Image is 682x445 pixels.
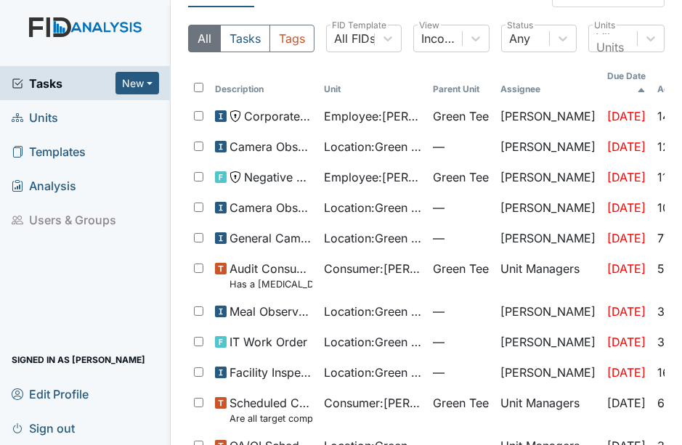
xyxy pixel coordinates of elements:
span: Units [12,106,58,128]
button: Tags [269,25,314,52]
td: [PERSON_NAME] [495,132,601,163]
span: [DATE] [607,396,646,410]
td: [PERSON_NAME] [495,102,601,132]
span: 36 [657,335,672,349]
span: [DATE] [607,304,646,319]
span: 16 [657,365,670,380]
th: Assignee [495,64,601,102]
th: Toggle SortBy [427,64,495,102]
span: Green Tee [433,260,489,277]
span: Camera Observation [230,138,312,155]
th: Toggle SortBy [209,64,318,102]
span: Green Tee [433,168,489,186]
span: Location : Green Tee [324,229,421,247]
td: [PERSON_NAME] [495,297,601,327]
span: Location : Green Tee [324,199,421,216]
span: Employee : [PERSON_NAME] [324,168,421,186]
span: Sign out [12,417,75,439]
span: Templates [12,140,86,163]
div: All Units [596,21,636,56]
div: Type filter [188,25,314,52]
span: Consumer : [PERSON_NAME] [324,394,421,412]
span: 38 [657,304,672,319]
input: Toggle All Rows Selected [194,83,203,92]
div: All FIDs [334,30,375,47]
span: Scheduled Consumer Chart Review Are all target completion dates current (not expired)? [230,394,312,425]
div: Incomplete Tasks [421,30,463,47]
span: Corporate Compliance [244,107,312,125]
span: Location : Green Tee [324,138,421,155]
span: 100 [657,200,677,215]
span: — [433,138,489,155]
span: 123 [657,139,677,154]
span: Audit Consumers Charts Has a colonoscopy been completed for all males and females over 50 or is t... [230,260,312,291]
span: Signed in as [PERSON_NAME] [12,348,145,371]
button: Tasks [220,25,270,52]
button: All [188,25,221,52]
span: [DATE] [607,139,646,154]
span: Edit Profile [12,383,89,405]
th: Toggle SortBy [318,64,427,102]
span: Location : Green Tee [324,303,421,320]
small: Are all target completion dates current (not expired)? [230,412,312,425]
span: — [433,333,489,351]
span: [DATE] [607,231,646,245]
td: [PERSON_NAME] [495,193,601,224]
span: — [433,364,489,381]
span: [DATE] [607,335,646,349]
span: Green Tee [433,394,489,412]
span: General Camera Observation [230,229,312,247]
span: [DATE] [607,109,646,123]
button: New [115,72,159,94]
span: Meal Observation [230,303,312,320]
span: 140 [657,109,677,123]
span: 113 [657,170,675,184]
span: [DATE] [607,261,646,276]
th: Toggle SortBy [601,64,651,102]
td: [PERSON_NAME] [495,327,601,358]
td: [PERSON_NAME] [495,358,601,388]
span: Camera Observation [230,199,312,216]
span: 6 [657,396,665,410]
span: Facility Inspection [230,364,312,381]
small: Has a [MEDICAL_DATA] been completed for all [DEMOGRAPHIC_DATA] and [DEMOGRAPHIC_DATA] over 50 or ... [230,277,312,291]
span: — [433,199,489,216]
span: — [433,229,489,247]
span: [DATE] [607,365,646,380]
span: Negative Performance Review [244,168,312,186]
a: Tasks [12,75,115,92]
td: [PERSON_NAME] [495,224,601,254]
span: Analysis [12,174,76,197]
span: Location : Green Tee [324,333,421,351]
span: [DATE] [607,170,646,184]
div: Any [509,30,530,47]
td: [PERSON_NAME] [495,163,601,193]
span: IT Work Order [230,333,307,351]
td: Unit Managers [495,388,601,431]
span: Employee : [PERSON_NAME] [324,107,421,125]
span: 77 [657,231,670,245]
span: Location : Green Tee [324,364,421,381]
td: Unit Managers [495,254,601,297]
span: Green Tee [433,107,489,125]
span: Consumer : [PERSON_NAME] [324,260,421,277]
span: 58 [657,261,672,276]
span: — [433,303,489,320]
span: [DATE] [607,200,646,215]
